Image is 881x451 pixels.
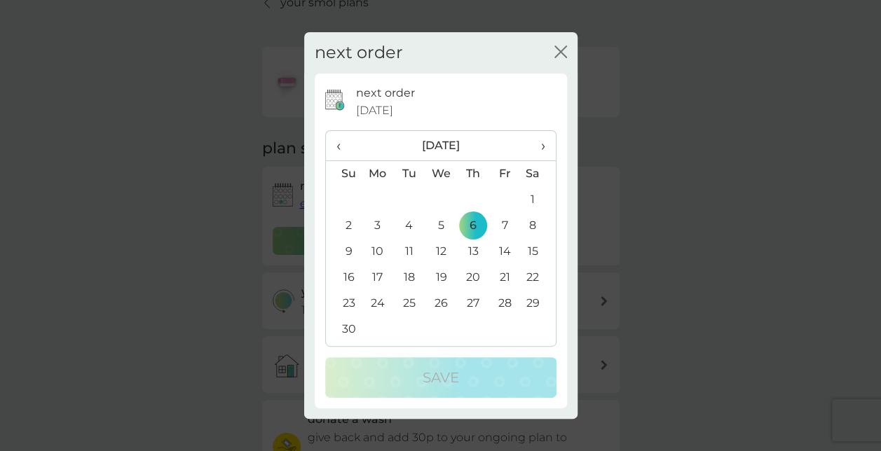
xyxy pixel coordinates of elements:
button: close [554,46,567,60]
td: 3 [362,213,394,239]
td: 30 [326,317,362,342]
td: 6 [457,213,489,239]
td: 20 [457,265,489,291]
span: ‹ [336,131,351,160]
td: 7 [489,213,521,239]
th: Sa [520,160,555,187]
th: We [425,160,457,187]
td: 13 [457,239,489,265]
p: Save [423,366,459,389]
td: 17 [362,265,394,291]
td: 11 [393,239,425,265]
th: Th [457,160,489,187]
p: next order [356,84,415,102]
td: 12 [425,239,457,265]
td: 1 [520,187,555,213]
td: 5 [425,213,457,239]
td: 23 [326,291,362,317]
th: [DATE] [362,131,521,161]
td: 14 [489,239,521,265]
td: 24 [362,291,394,317]
th: Fr [489,160,521,187]
td: 26 [425,291,457,317]
td: 18 [393,265,425,291]
button: Save [325,357,556,398]
span: [DATE] [356,102,393,120]
td: 9 [326,239,362,265]
td: 16 [326,265,362,291]
span: › [531,131,545,160]
td: 28 [489,291,521,317]
th: Mo [362,160,394,187]
td: 10 [362,239,394,265]
td: 22 [520,265,555,291]
td: 19 [425,265,457,291]
td: 27 [457,291,489,317]
th: Tu [393,160,425,187]
td: 2 [326,213,362,239]
td: 4 [393,213,425,239]
h2: next order [315,43,403,63]
td: 29 [520,291,555,317]
td: 8 [520,213,555,239]
td: 21 [489,265,521,291]
th: Su [326,160,362,187]
td: 25 [393,291,425,317]
td: 15 [520,239,555,265]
